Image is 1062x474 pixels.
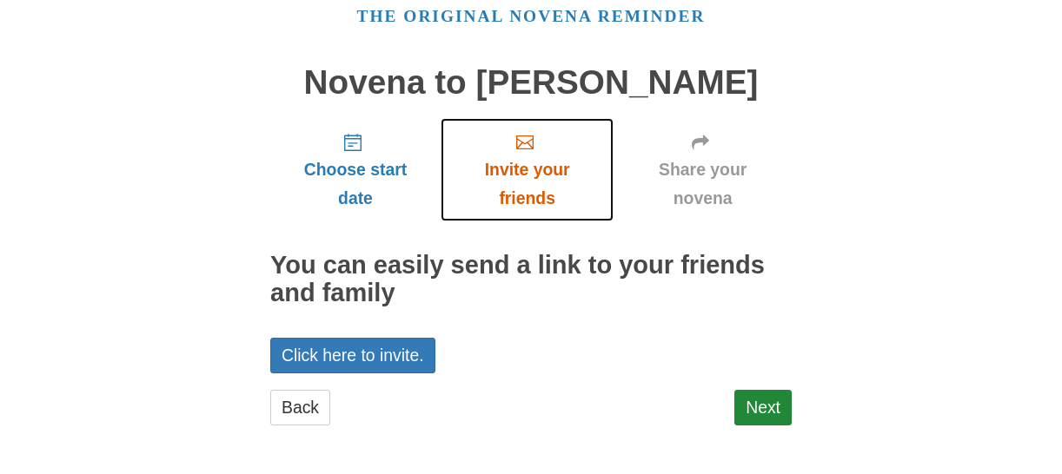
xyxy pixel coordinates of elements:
span: Choose start date [288,155,423,213]
a: Back [270,390,330,425]
h1: Novena to [PERSON_NAME] [270,64,792,102]
span: Invite your friends [458,155,596,213]
span: Share your novena [631,155,774,213]
a: Choose start date [270,118,441,221]
a: Click here to invite. [270,338,435,373]
a: Share your novena [614,118,792,221]
a: The original novena reminder [357,7,706,25]
h2: You can easily send a link to your friends and family [270,252,792,307]
a: Invite your friends [441,118,614,221]
a: Next [734,390,792,425]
